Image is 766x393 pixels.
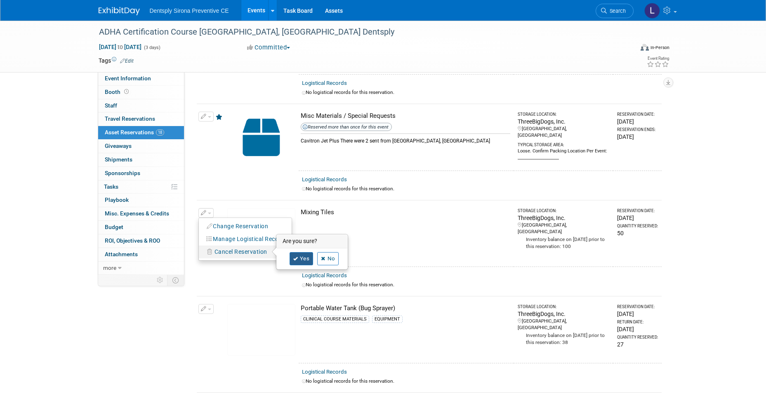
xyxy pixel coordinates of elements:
div: Storage Location: [518,304,610,310]
span: Booth [105,89,130,95]
span: Misc. Expenses & Credits [105,210,169,217]
img: Format-Inperson.png [641,44,649,51]
div: CLINICAL COURSE MATERIALS [301,316,369,323]
a: Shipments [98,153,184,166]
div: Reservation Date: [617,112,658,117]
span: Event Information [105,75,151,82]
a: Event Information [98,72,184,85]
div: No logistical records for this reservation. [302,89,658,96]
span: ROI, Objectives & ROO [105,237,160,244]
button: Cancel Reservation [203,246,271,257]
span: Booth not reserved yet [123,89,130,95]
div: [DATE] [617,214,658,222]
div: Quantity Reserved: [617,335,658,340]
div: [DATE] [617,133,658,141]
a: Edit [120,58,134,64]
td: Personalize Event Tab Strip [153,275,167,285]
div: Event Rating [647,56,669,61]
span: Sponsorships [105,170,140,176]
div: Reserved more than once for this event [301,123,392,131]
a: Attachments [98,248,184,261]
a: Budget [98,221,184,234]
span: Attachments [105,251,138,257]
a: Yes [290,252,313,265]
div: 27 [617,340,658,349]
a: Tasks [98,180,184,194]
span: Search [607,8,626,14]
div: ThreeBigDogs, Inc. [518,117,610,126]
img: View Images [227,304,295,356]
div: 50 [617,229,658,237]
a: Logistical Records [302,272,347,278]
div: [DATE] [617,117,658,126]
div: [GEOGRAPHIC_DATA], [GEOGRAPHIC_DATA] [518,126,610,139]
div: Inventory balance on [DATE] prior to this reservation: 38 [518,331,610,346]
div: Loose. Confirm Packing Location Per Event: ____________________ [518,148,610,161]
img: View Images [227,208,295,260]
a: Staff [98,99,184,112]
div: ThreeBigDogs, Inc. [518,310,610,318]
span: Cancel Reservation [214,248,267,255]
a: Logistical Records [302,80,347,86]
span: Playbook [105,196,129,203]
button: Committed [244,43,293,52]
div: ADHA Certification Course [GEOGRAPHIC_DATA], [GEOGRAPHIC_DATA] Dentsply [96,25,621,40]
span: Budget [105,224,123,230]
div: [GEOGRAPHIC_DATA], [GEOGRAPHIC_DATA] [518,318,610,331]
span: to [116,44,124,50]
div: Typical Storage Area: [518,139,610,148]
a: No [317,252,339,265]
a: Search [596,4,634,18]
div: [DATE] [617,325,658,333]
a: Asset Reservations18 [98,126,184,139]
span: Staff [105,102,117,109]
td: Tags [99,56,134,65]
a: Travel Reservations [98,112,184,126]
div: No logistical records for this reservation. [302,185,658,192]
div: [DATE] [617,310,658,318]
div: Return Date: [617,319,658,325]
div: Misc Materials / Special Requests [301,112,510,120]
button: Change Reservation [203,221,273,232]
a: Playbook [98,194,184,207]
a: ROI, Objectives & ROO [98,234,184,248]
a: more [98,262,184,275]
td: Toggle Event Tabs [167,275,184,285]
div: Storage Location: [518,112,610,117]
h3: Are you sure? [277,235,347,248]
a: Misc. Expenses & Credits [98,207,184,220]
div: Reservation Date: [617,304,658,310]
div: No logistical records for this reservation. [302,378,658,385]
div: Reservation Ends: [617,127,658,133]
img: ExhibitDay [99,7,140,15]
div: Storage Location: [518,208,610,214]
a: Booth [98,86,184,99]
a: Logistical Records [302,176,347,182]
a: Logistical Records [302,369,347,375]
span: 18 [156,129,164,136]
div: In-Person [650,44,669,51]
img: Capital-Asset-Icon-2.png [227,112,295,163]
i: Potential Conflict! [303,124,307,129]
span: Tasks [104,183,118,190]
span: Giveaways [105,143,132,149]
button: Manage Logistical Records [203,234,292,245]
span: Asset Reservations [105,129,164,136]
div: Event Format [585,43,670,55]
div: Portable Water Tank (Bug Sprayer) [301,304,510,313]
a: Giveaways [98,140,184,153]
div: [GEOGRAPHIC_DATA], [GEOGRAPHIC_DATA] [518,222,610,235]
div: ThreeBigDogs, Inc. [518,214,610,222]
a: Sponsorships [98,167,184,180]
div: Potential Duplicate! [301,123,392,131]
div: Inventory balance on [DATE] prior to this reservation: 100 [518,235,610,250]
div: Mixing Tiles [301,208,510,217]
div: Quantity Reserved: [617,223,658,229]
div: EQUIPMENT [372,316,403,323]
div: Cavitron Jet Plus There were 2 sent from [GEOGRAPHIC_DATA], [GEOGRAPHIC_DATA] [301,133,510,145]
span: more [103,264,116,271]
span: [DATE] [DATE] [99,43,142,51]
span: Dentsply Sirona Preventive CE [150,7,229,14]
img: Lindsey Stutz [644,3,660,19]
span: (3 days) [143,45,160,50]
